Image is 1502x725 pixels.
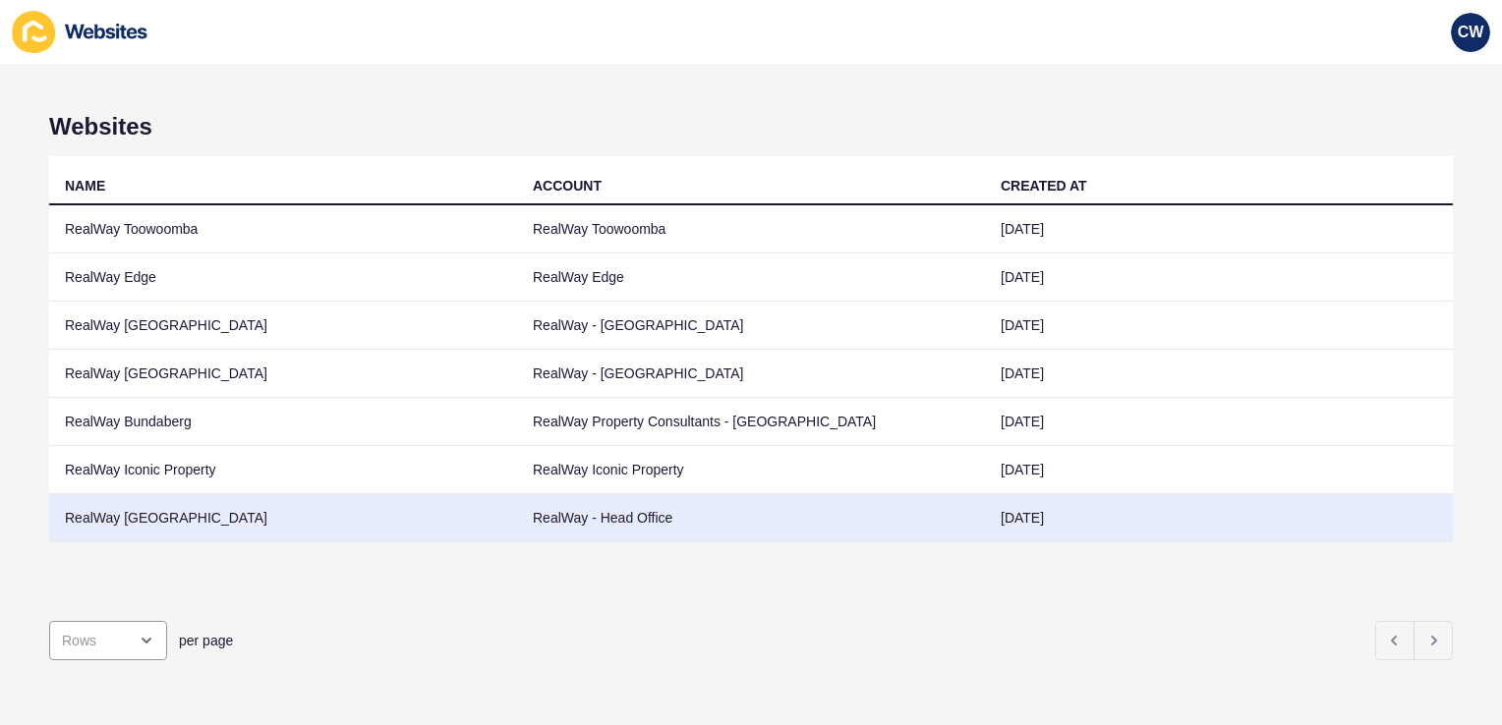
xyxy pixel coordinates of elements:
td: RealWay Toowoomba [49,205,517,253]
td: RealWay Edge [49,253,517,302]
td: RealWay Edge [517,253,985,302]
td: RealWay - [GEOGRAPHIC_DATA] [517,302,985,350]
td: RealWay [GEOGRAPHIC_DATA] [49,494,517,542]
td: RealWay - Head Office [517,494,985,542]
td: [DATE] [985,253,1453,302]
div: CREATED AT [1001,176,1087,195]
td: RealWay Property Consultants - [GEOGRAPHIC_DATA] [517,398,985,446]
h1: Websites [49,113,1453,140]
td: [DATE] [985,446,1453,494]
td: RealWay [GEOGRAPHIC_DATA] [49,302,517,350]
td: RealWay Bundaberg [49,398,517,446]
div: NAME [65,176,105,195]
td: RealWay Iconic Property [49,446,517,494]
td: RealWay [GEOGRAPHIC_DATA] [49,350,517,398]
td: [DATE] [985,398,1453,446]
span: CW [1458,23,1484,42]
span: per page [179,631,233,650]
td: [DATE] [985,494,1453,542]
td: RealWay - [GEOGRAPHIC_DATA] [517,350,985,398]
td: RealWay Iconic Property [517,446,985,494]
td: RealWay Toowoomba [517,205,985,253]
td: [DATE] [985,302,1453,350]
td: [DATE] [985,350,1453,398]
div: ACCOUNT [533,176,602,195]
div: open menu [49,621,167,660]
td: [DATE] [985,205,1453,253]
